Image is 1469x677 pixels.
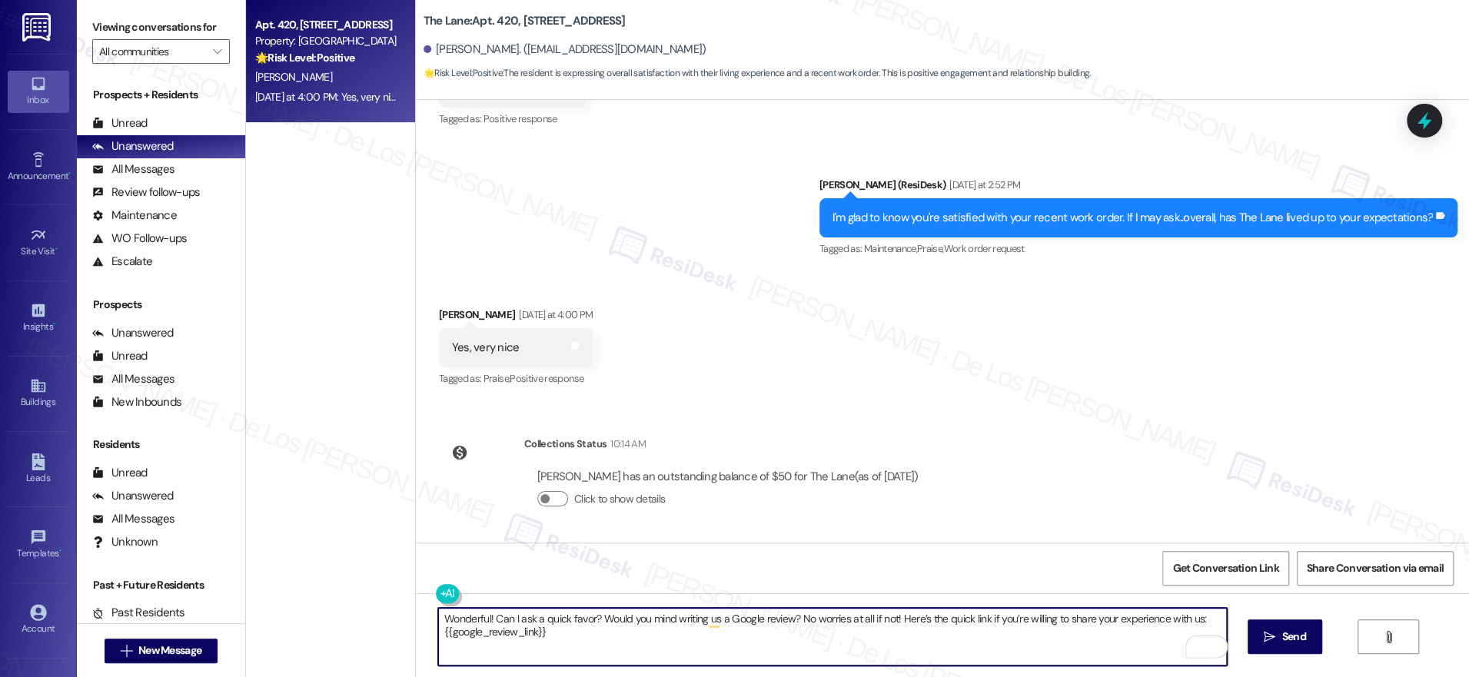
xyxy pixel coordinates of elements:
span: Praise , [917,242,943,255]
a: Buildings [8,373,69,414]
div: Collections Status [524,436,607,452]
img: ResiDesk Logo [22,13,54,41]
div: [PERSON_NAME] has an outstanding balance of $50 for The Lane (as of [DATE]) [537,469,919,485]
span: • [59,546,61,556]
a: Account [8,599,69,641]
a: Leads [8,449,69,490]
a: Site Visit • [8,222,69,264]
div: Unanswered [92,325,174,341]
div: Prospects + Residents [77,87,245,103]
div: [PERSON_NAME] (ResiDesk) [819,177,1457,198]
div: Tagged as: [439,108,587,130]
div: 10:14 AM [607,436,646,452]
button: Share Conversation via email [1297,551,1454,586]
span: • [55,244,58,254]
span: Work order request [943,242,1024,255]
strong: 🌟 Risk Level: Positive [424,67,503,79]
div: Tagged as: [819,237,1457,260]
div: Unread [92,348,148,364]
div: All Messages [92,371,174,387]
div: [DATE] at 4:00 PM [515,307,593,323]
div: [DATE] at 2:52 PM [946,177,1020,193]
label: Viewing conversations for [92,15,230,39]
div: New Inbounds [92,394,181,410]
div: [DATE] at 4:00 PM: Yes, very nice [255,90,401,104]
div: WO Follow-ups [92,231,187,247]
i:  [121,645,132,657]
div: Apt. 420, [STREET_ADDRESS] [255,17,397,33]
div: Escalate [92,254,152,270]
div: [PERSON_NAME] [439,307,593,328]
div: Prospects [77,297,245,313]
span: Send [1282,629,1306,645]
a: Templates • [8,524,69,566]
span: • [68,168,71,179]
div: All Messages [92,161,174,178]
span: Maintenance , [864,242,917,255]
div: Past + Future Residents [77,577,245,593]
div: Unread [92,465,148,481]
b: The Lane: Apt. 420, [STREET_ADDRESS] [424,13,626,29]
div: [PERSON_NAME]. ([EMAIL_ADDRESS][DOMAIN_NAME]) [424,41,706,58]
div: Unanswered [92,138,174,154]
a: Inbox [8,71,69,112]
div: Unknown [92,534,158,550]
textarea: To enrich screen reader interactions, please activate Accessibility in Grammarly extension settings [438,608,1227,665]
a: Insights • [8,297,69,339]
button: New Message [105,639,218,663]
label: Click to show details [574,491,665,507]
div: Tagged as: [439,367,593,390]
button: Get Conversation Link [1162,551,1288,586]
strong: 🌟 Risk Level: Positive [255,51,354,65]
div: Maintenance [92,207,177,224]
div: Residents [77,436,245,453]
span: Share Conversation via email [1307,560,1444,576]
span: : The resident is expressing overall satisfaction with their living experience and a recent work ... [424,65,1091,81]
div: Unanswered [92,488,174,504]
div: Unread [92,115,148,131]
i:  [1264,631,1275,643]
div: All Messages [92,511,174,527]
span: Praise , [484,372,510,385]
div: I'm glad to know you're satisfied with your recent work order. If I may ask..overall, has The Lan... [833,210,1433,226]
i:  [213,45,221,58]
div: Past Residents [92,605,185,621]
div: Review follow-ups [92,184,200,201]
span: New Message [138,642,201,659]
span: Get Conversation Link [1172,560,1278,576]
div: Property: [GEOGRAPHIC_DATA] [255,33,397,49]
i:  [1383,631,1394,643]
input: All communities [99,39,205,64]
span: • [53,319,55,330]
span: Positive response [484,112,557,125]
span: Positive response [510,372,583,385]
button: Send [1248,619,1322,654]
div: Yes, very nice [452,340,520,356]
span: [PERSON_NAME] [255,70,332,84]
